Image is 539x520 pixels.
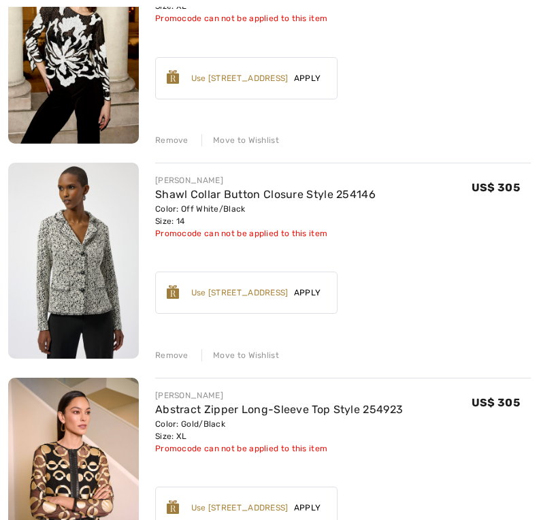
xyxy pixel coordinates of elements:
[191,72,289,84] div: Use [STREET_ADDRESS]
[472,181,520,194] span: US$ 305
[201,349,279,361] div: Move to Wishlist
[191,287,289,299] div: Use [STREET_ADDRESS]
[155,174,376,186] div: [PERSON_NAME]
[155,418,403,442] div: Color: Gold/Black Size: XL
[155,203,376,227] div: Color: Off White/Black Size: 14
[191,502,289,514] div: Use [STREET_ADDRESS]
[155,188,376,201] a: Shawl Collar Button Closure Style 254146
[167,70,179,84] img: Reward-Logo.svg
[155,349,189,361] div: Remove
[289,502,327,514] span: Apply
[155,442,403,455] div: Promocode can not be applied to this item
[289,72,327,84] span: Apply
[167,500,179,514] img: Reward-Logo.svg
[155,403,403,416] a: Abstract Zipper Long-Sleeve Top Style 254923
[155,227,376,240] div: Promocode can not be applied to this item
[155,12,372,25] div: Promocode can not be applied to this item
[472,396,520,409] span: US$ 305
[167,285,179,299] img: Reward-Logo.svg
[289,287,327,299] span: Apply
[155,134,189,146] div: Remove
[155,389,403,402] div: [PERSON_NAME]
[8,163,139,359] img: Shawl Collar Button Closure Style 254146
[201,134,279,146] div: Move to Wishlist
